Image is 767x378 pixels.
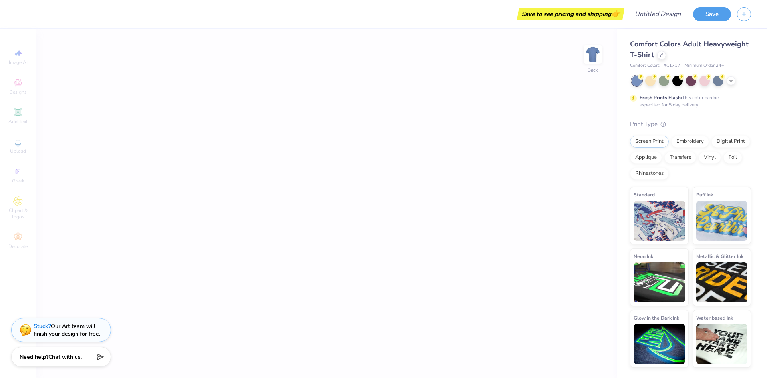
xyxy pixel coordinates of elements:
[20,353,48,361] strong: Need help?
[664,152,696,164] div: Transfers
[696,252,743,260] span: Metallic & Glitter Ink
[630,120,751,129] div: Print Type
[630,152,662,164] div: Applique
[588,66,598,74] div: Back
[634,252,653,260] span: Neon Ink
[634,314,679,322] span: Glow in the Dark Ink
[34,322,51,330] strong: Stuck?
[696,201,748,241] img: Puff Ink
[634,201,685,241] img: Standard
[519,8,622,20] div: Save to see pricing and shipping
[696,190,713,199] span: Puff Ink
[630,136,669,148] div: Screen Print
[699,152,721,164] div: Vinyl
[48,353,82,361] span: Chat with us.
[630,62,660,69] span: Comfort Colors
[634,190,655,199] span: Standard
[696,314,733,322] span: Water based Ink
[630,39,749,60] span: Comfort Colors Adult Heavyweight T-Shirt
[711,136,750,148] div: Digital Print
[684,62,724,69] span: Minimum Order: 24 +
[634,262,685,302] img: Neon Ink
[628,6,687,22] input: Untitled Design
[671,136,709,148] div: Embroidery
[696,324,748,364] img: Water based Ink
[630,168,669,180] div: Rhinestones
[693,7,731,21] button: Save
[664,62,680,69] span: # C1717
[696,262,748,302] img: Metallic & Glitter Ink
[585,46,601,62] img: Back
[634,324,685,364] img: Glow in the Dark Ink
[611,9,620,18] span: 👉
[34,322,100,338] div: Our Art team will finish your design for free.
[723,152,742,164] div: Foil
[640,94,738,108] div: This color can be expedited for 5 day delivery.
[640,94,682,101] strong: Fresh Prints Flash:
